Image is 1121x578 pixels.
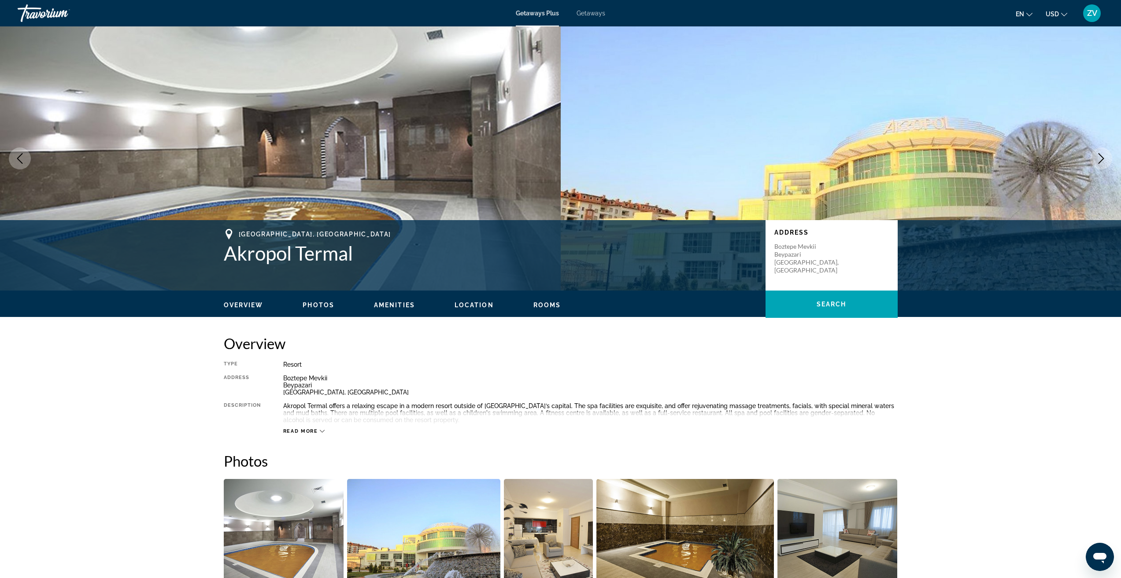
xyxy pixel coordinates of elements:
[577,10,605,17] a: Getaways
[224,402,261,423] div: Description
[1016,7,1032,20] button: Change language
[516,10,559,17] a: Getaways Plus
[1086,543,1114,571] iframe: Кнопка запуска окна обмена сообщениями
[283,402,898,423] div: Akropol Termal offers a relaxing escape in a modern resort outside of [GEOGRAPHIC_DATA]’s capital...
[224,452,898,470] h2: Photos
[1016,11,1024,18] span: en
[774,229,889,236] p: Address
[224,302,263,309] span: Overview
[224,301,263,309] button: Overview
[817,301,847,308] span: Search
[224,361,261,368] div: Type
[374,302,415,309] span: Amenities
[374,301,415,309] button: Amenities
[455,302,494,309] span: Location
[1080,4,1103,22] button: User Menu
[303,301,334,309] button: Photos
[766,291,898,318] button: Search
[239,231,391,238] span: [GEOGRAPHIC_DATA], [GEOGRAPHIC_DATA]
[224,242,757,265] h1: Akropol Termal
[224,375,261,396] div: Address
[1046,11,1059,18] span: USD
[533,301,561,309] button: Rooms
[283,375,898,396] div: Boztepe Mevkii Beypazari [GEOGRAPHIC_DATA], [GEOGRAPHIC_DATA]
[283,361,898,368] div: Resort
[224,335,898,352] h2: Overview
[283,428,318,434] span: Read more
[533,302,561,309] span: Rooms
[303,302,334,309] span: Photos
[1090,147,1112,169] button: Next image
[1087,9,1097,18] span: ZV
[18,2,106,25] a: Travorium
[9,147,31,169] button: Previous image
[1046,7,1067,20] button: Change currency
[774,243,845,274] p: Boztepe Mevkii Beypazari [GEOGRAPHIC_DATA], [GEOGRAPHIC_DATA]
[283,428,325,434] button: Read more
[455,301,494,309] button: Location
